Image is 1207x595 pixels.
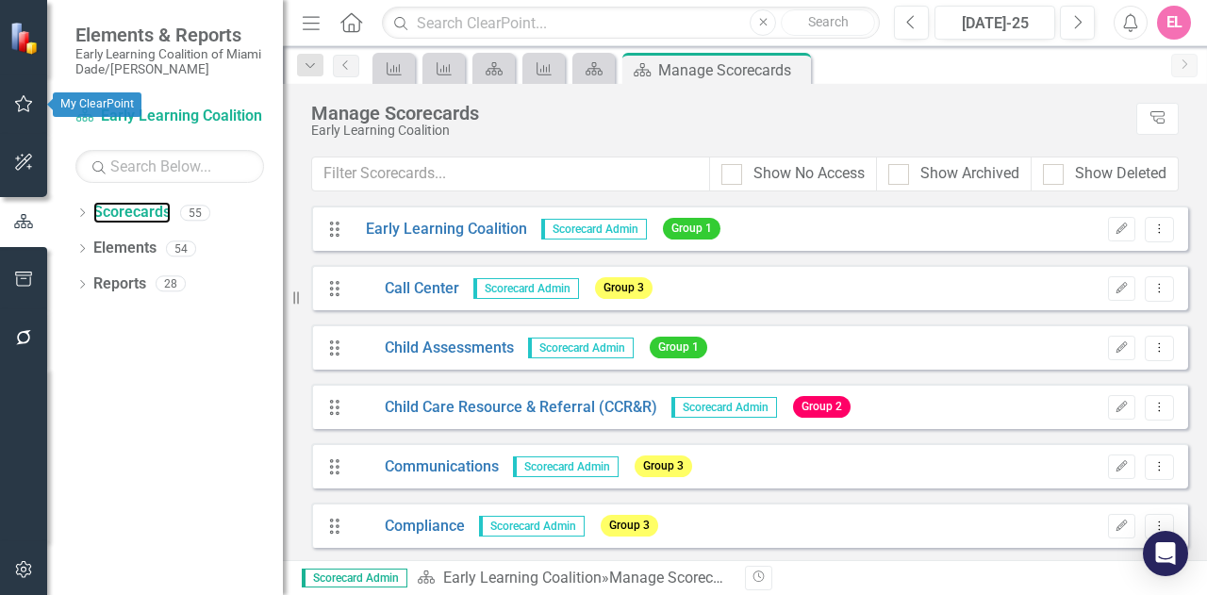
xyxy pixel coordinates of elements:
div: Show Archived [920,163,1019,185]
a: Communications [352,456,499,478]
div: Open Intercom Messenger [1143,531,1188,576]
div: [DATE]-25 [941,12,1049,35]
span: Group 3 [595,277,653,299]
span: Scorecard Admin [473,278,579,299]
div: 55 [180,205,210,221]
span: Group 2 [793,396,851,418]
span: Scorecard Admin [528,338,634,358]
span: Scorecard Admin [479,516,585,537]
a: Scorecards [93,202,171,223]
div: Manage Scorecards [311,103,1127,124]
a: Early Learning Coalition [352,219,527,240]
a: Child Assessments [352,338,514,359]
a: Child Care Resource & Referral (CCR&R) [352,397,657,419]
a: Reports [93,273,146,295]
span: Elements & Reports [75,24,264,46]
span: Scorecard Admin [302,569,407,587]
span: Group 1 [650,337,707,358]
span: Group 3 [601,515,658,537]
div: Early Learning Coalition [311,124,1127,138]
div: 28 [156,276,186,292]
a: Early Learning Coalition [443,569,602,587]
div: Show Deleted [1075,163,1166,185]
button: EL [1157,6,1191,40]
div: » Manage Scorecards [417,568,731,589]
span: Group 1 [663,218,720,240]
a: Call Center [352,278,459,300]
span: Scorecard Admin [513,456,619,477]
span: Group 3 [635,455,692,477]
a: Compliance [352,516,465,537]
div: 54 [166,240,196,256]
span: Scorecard Admin [541,219,647,240]
span: Scorecard Admin [671,397,777,418]
a: Elements [93,238,157,259]
a: Early Learning Coalition [75,106,264,127]
div: My ClearPoint [53,92,141,117]
button: [DATE]-25 [934,6,1055,40]
input: Search Below... [75,150,264,183]
img: ClearPoint Strategy [9,22,42,55]
div: Manage Scorecards [658,58,806,82]
small: Early Learning Coalition of Miami Dade/[PERSON_NAME] [75,46,264,77]
div: Show No Access [753,163,865,185]
input: Filter Scorecards... [311,157,710,191]
button: Search [781,9,875,36]
span: Search [808,14,849,29]
input: Search ClearPoint... [382,7,880,40]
